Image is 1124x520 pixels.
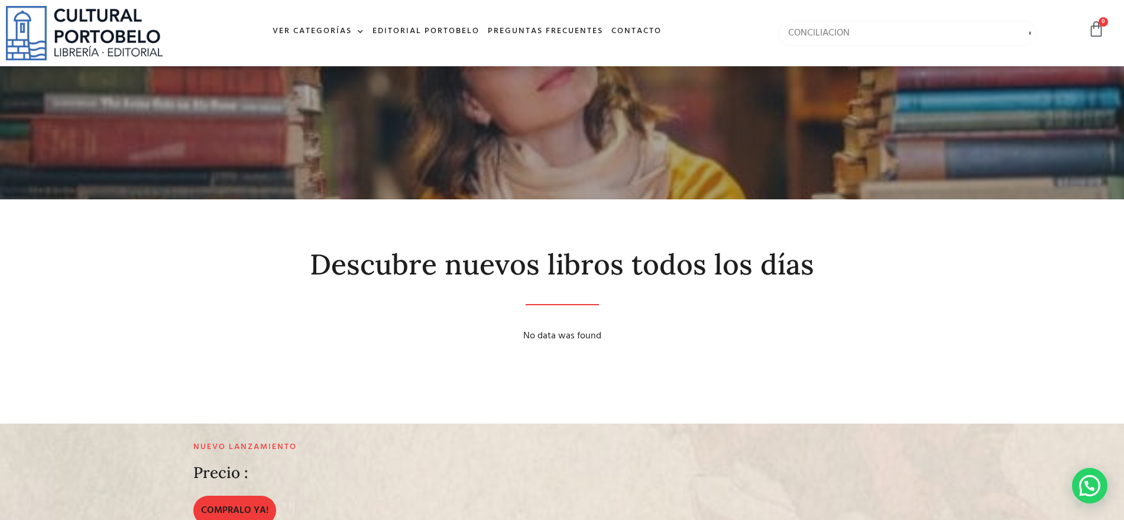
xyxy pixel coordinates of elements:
[193,464,248,482] h2: Precio :
[268,19,368,44] a: Ver Categorías
[1088,21,1104,38] a: 0
[484,19,607,44] a: Preguntas frecuentes
[201,503,268,518] span: COMPRALO YA!
[193,443,685,453] h2: Nuevo lanzamiento
[778,21,1037,46] input: Búsqueda
[607,19,666,44] a: Contacto
[196,329,929,343] div: No data was found
[1099,17,1108,27] span: 0
[368,19,484,44] a: Editorial Portobelo
[196,249,929,280] h2: Descubre nuevos libros todos los días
